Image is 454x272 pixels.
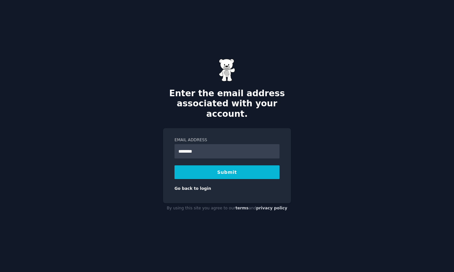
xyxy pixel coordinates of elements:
[219,59,235,82] img: Gummy Bear
[256,206,287,210] a: privacy policy
[174,137,280,143] label: Email Address
[174,165,280,179] button: Submit
[174,186,211,191] a: Go back to login
[163,88,291,119] h2: Enter the email address associated with your account.
[235,206,249,210] a: terms
[163,203,291,214] div: By using this site you agree to our and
